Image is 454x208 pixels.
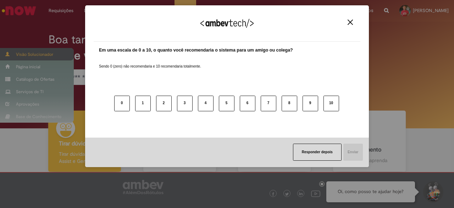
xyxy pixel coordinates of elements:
[261,96,276,111] button: 7
[323,96,339,111] button: 10
[303,96,318,111] button: 9
[348,20,353,25] img: Close
[198,96,214,111] button: 4
[345,19,355,25] button: Close
[240,96,255,111] button: 6
[99,55,201,69] label: Sendo 0 (zero) não recomendaria e 10 recomendaria totalmente.
[293,144,342,161] button: Responder depois
[200,19,254,28] img: Logo Ambevtech
[114,96,130,111] button: 0
[219,96,234,111] button: 5
[99,47,293,54] label: Em uma escala de 0 a 10, o quanto você recomendaria o sistema para um amigo ou colega?
[282,96,297,111] button: 8
[177,96,193,111] button: 3
[135,96,151,111] button: 1
[156,96,172,111] button: 2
